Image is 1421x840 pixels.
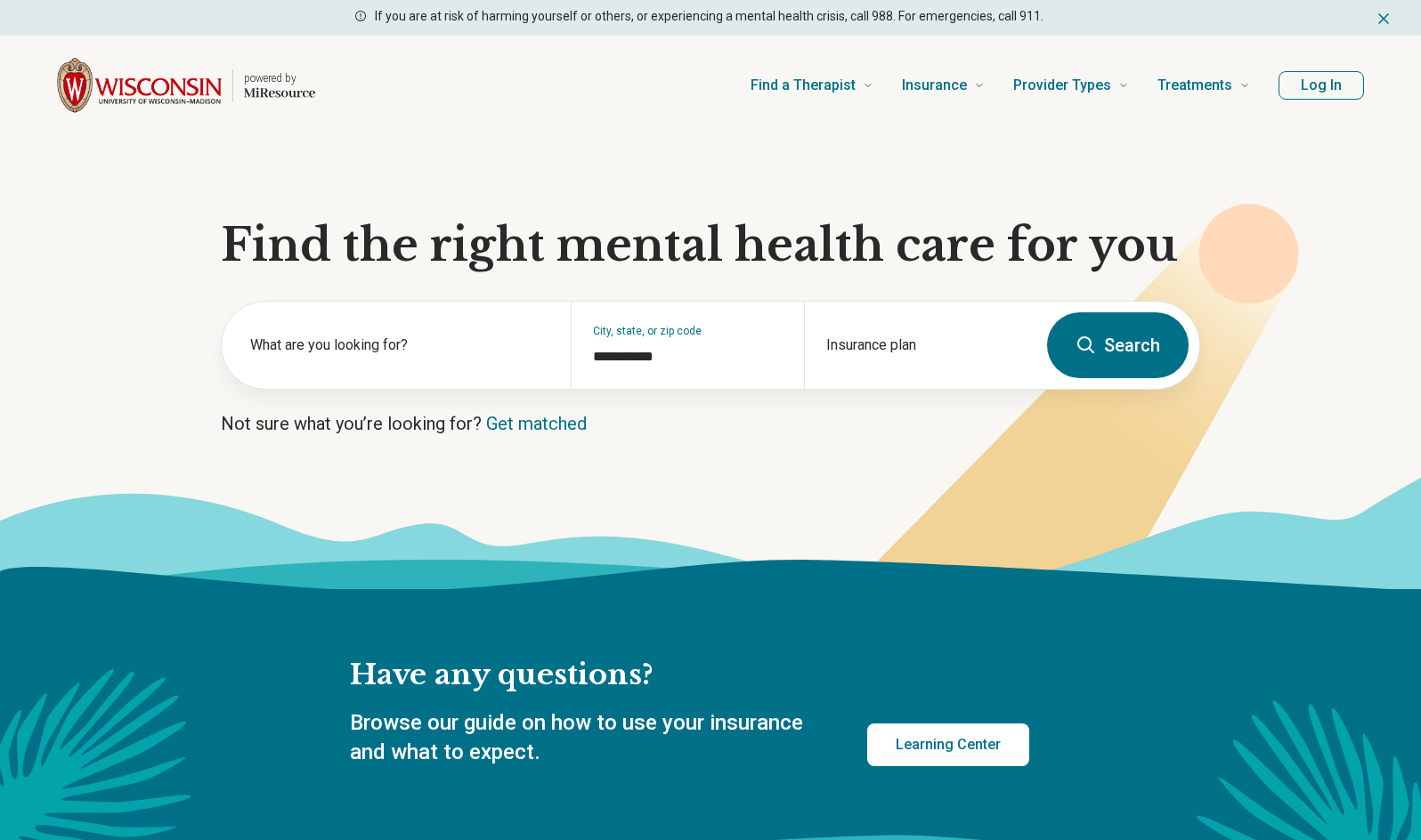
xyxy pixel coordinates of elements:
p: Browse our guide on how to use your insurance and what to expect. [350,708,824,768]
span: Find a Therapist [751,73,856,98]
h1: Find the right mental health care for you [221,219,1200,272]
button: Search [1047,312,1189,378]
a: Learning Center [867,723,1029,766]
a: Home page [57,57,315,114]
p: Not sure what you’re looking for? [221,411,1200,436]
a: Find a Therapist [751,50,873,121]
button: Dismiss [1375,7,1393,28]
p: If you are at risk of harming yourself or others, or experiencing a mental health crisis, call 98... [375,7,1043,26]
a: Insurance [902,50,985,121]
label: What are you looking for? [250,335,549,356]
h2: Have any questions? [350,657,1029,694]
span: Provider Types [1013,73,1111,98]
a: Get matched [486,413,587,434]
a: Provider Types [1013,50,1129,121]
span: Insurance [902,73,967,98]
a: Treatments [1157,50,1250,121]
span: Treatments [1157,73,1232,98]
p: powered by [244,71,315,85]
button: Log In [1279,71,1364,100]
